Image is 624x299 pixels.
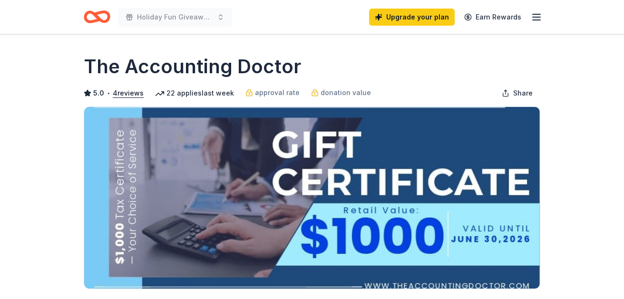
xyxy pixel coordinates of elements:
[245,87,300,98] a: approval rate
[107,89,110,97] span: •
[84,107,540,289] img: Image for The Accounting Doctor
[93,87,104,99] span: 5.0
[494,84,540,103] button: Share
[84,6,110,28] a: Home
[255,87,300,98] span: approval rate
[118,8,232,27] button: Holiday Fun Giveaways
[458,9,527,26] a: Earn Rewards
[84,53,301,80] h1: The Accounting Doctor
[513,87,533,99] span: Share
[113,87,144,99] button: 4reviews
[321,87,371,98] span: donation value
[369,9,455,26] a: Upgrade your plan
[155,87,234,99] div: 22 applies last week
[137,11,213,23] span: Holiday Fun Giveaways
[311,87,371,98] a: donation value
